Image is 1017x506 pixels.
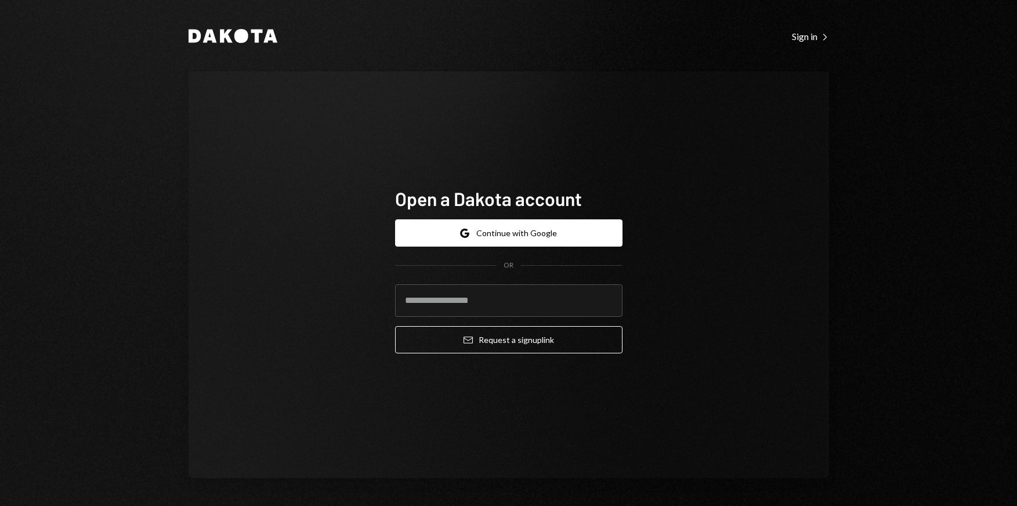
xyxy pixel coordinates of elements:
div: Sign in [792,31,829,42]
button: Request a signuplink [395,326,622,353]
a: Sign in [792,30,829,42]
div: OR [504,261,513,270]
h1: Open a Dakota account [395,187,622,210]
button: Continue with Google [395,219,622,247]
